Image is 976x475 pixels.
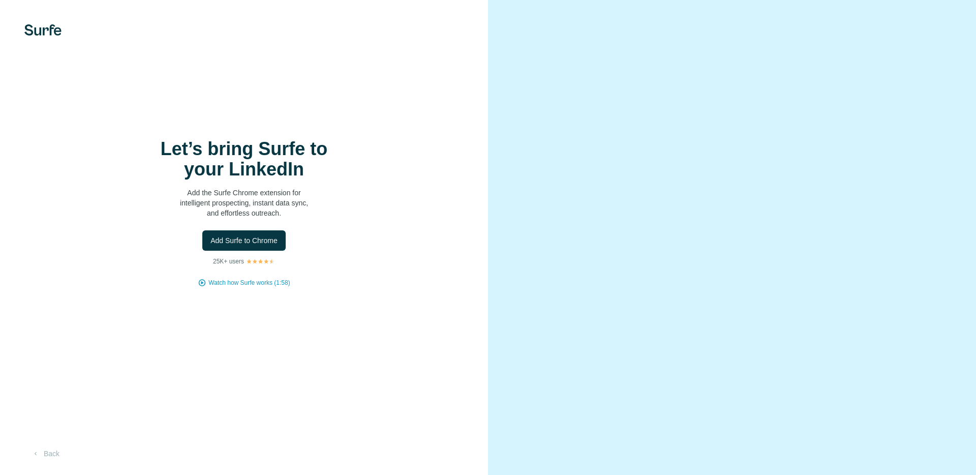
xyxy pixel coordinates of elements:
button: Add Surfe to Chrome [202,230,286,251]
p: 25K+ users [213,257,244,266]
p: Add the Surfe Chrome extension for intelligent prospecting, instant data sync, and effortless out... [142,188,346,218]
img: Rating Stars [246,258,275,264]
span: Add Surfe to Chrome [210,235,278,246]
button: Back [24,444,67,463]
h1: Let’s bring Surfe to your LinkedIn [142,139,346,180]
img: Surfe's logo [24,24,62,36]
button: Watch how Surfe works (1:58) [208,278,290,287]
